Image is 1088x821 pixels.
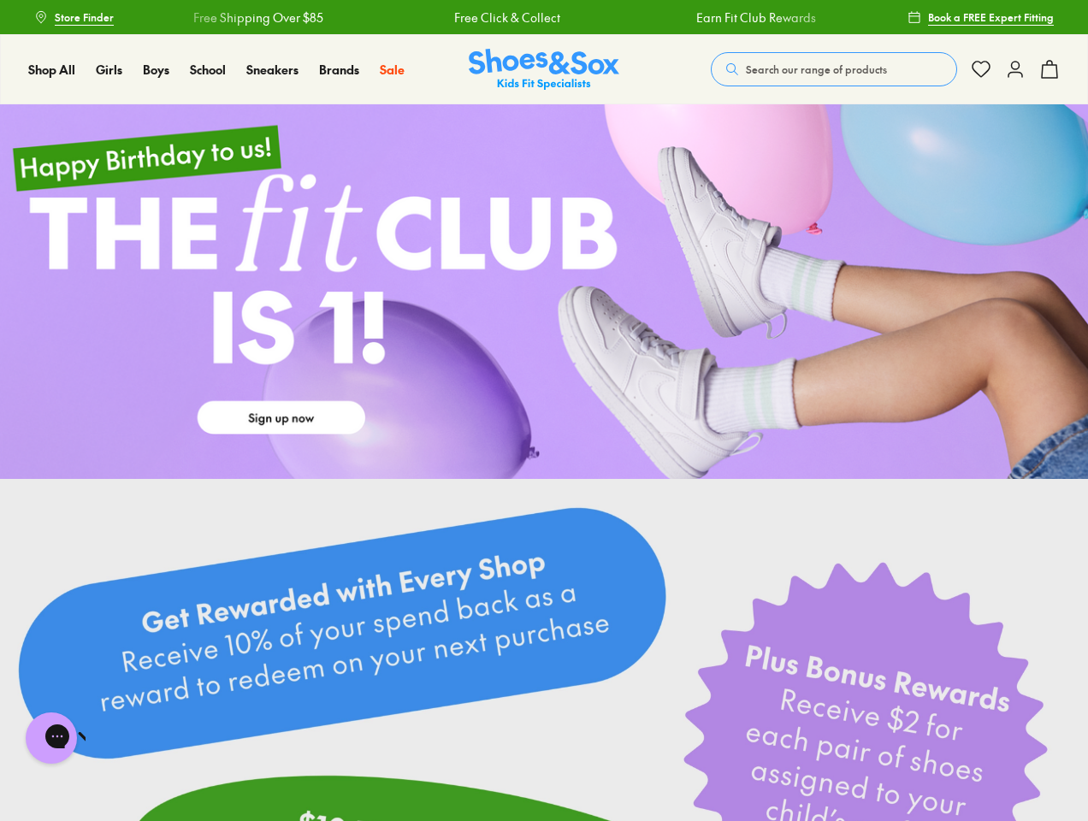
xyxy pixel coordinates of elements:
[319,61,359,79] a: Brands
[928,9,1054,25] span: Book a FREE Expert Fitting
[246,61,299,78] span: Sneakers
[143,61,169,79] a: Boys
[246,61,299,79] a: Sneakers
[96,61,122,79] a: Girls
[190,61,226,78] span: School
[469,49,619,91] img: SNS_Logo_Responsive.svg
[908,2,1054,32] a: Book a FREE Expert Fitting
[143,61,169,78] span: Boys
[319,61,359,78] span: Brands
[96,61,122,78] span: Girls
[193,9,323,27] a: Free Shipping Over $85
[28,61,75,78] span: Shop All
[380,61,405,78] span: Sale
[190,61,226,79] a: School
[34,2,114,32] a: Store Finder
[469,49,619,91] a: Shoes & Sox
[28,61,75,79] a: Shop All
[453,9,559,27] a: Free Click & Collect
[17,706,86,770] iframe: Gorgias live chat messenger
[380,61,405,79] a: Sale
[746,62,887,77] span: Search our range of products
[711,52,957,86] button: Search our range of products
[695,9,815,27] a: Earn Fit Club Rewards
[55,9,114,25] span: Store Finder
